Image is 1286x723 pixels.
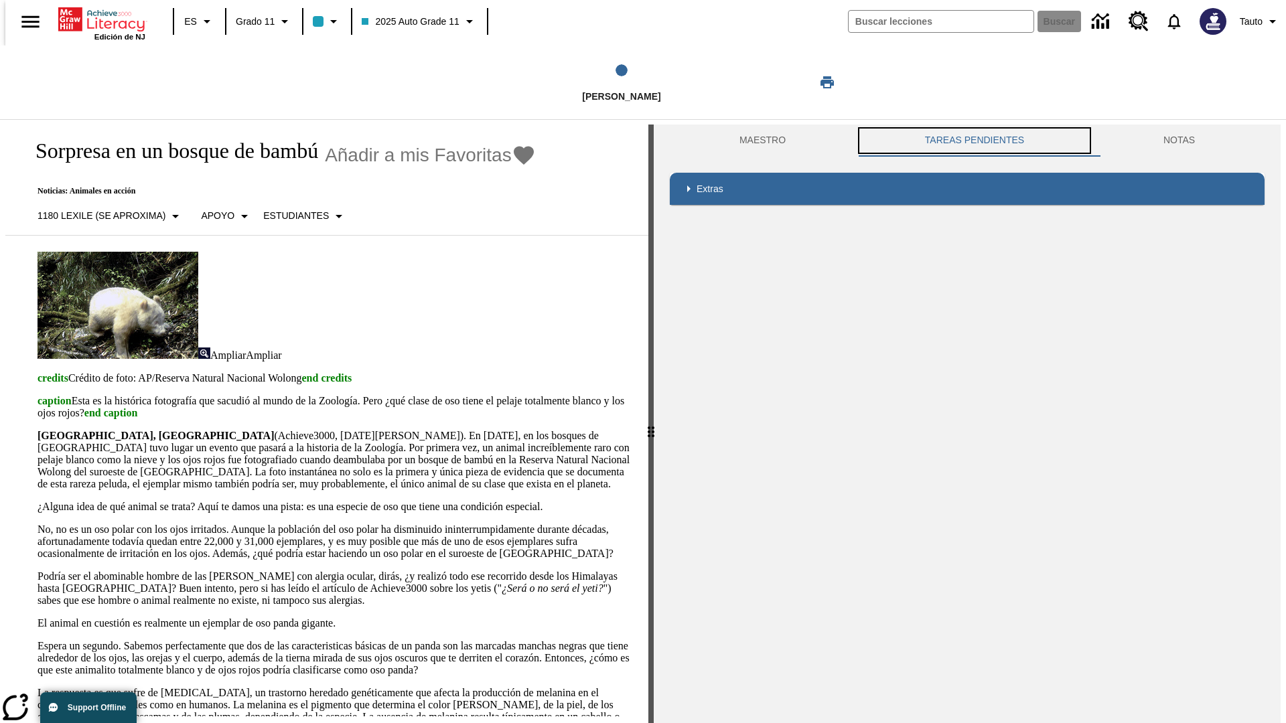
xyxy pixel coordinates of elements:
span: Tauto [1240,15,1263,29]
button: Grado: Grado 11, Elige un grado [230,9,298,33]
button: Perfil/Configuración [1234,9,1286,33]
span: Añadir a mis Favoritas [325,145,512,166]
a: Notificaciones [1157,4,1192,39]
p: No, no es un oso polar con los ojos irritados. Aunque la población del oso polar ha disminuido in... [38,524,632,560]
span: caption [38,395,72,406]
p: 1180 Lexile (Se aproxima) [38,209,165,223]
button: Clase: 2025 Auto Grade 11, Selecciona una clase [356,9,482,33]
input: Buscar campo [849,11,1033,32]
div: Instructional Panel Tabs [670,125,1265,157]
button: Escoja un nuevo avatar [1192,4,1234,39]
p: Noticias: Animales en acción [21,186,536,196]
span: credits [38,372,68,384]
div: Portada [58,5,145,41]
p: Apoyo [201,209,234,223]
span: Grado 11 [236,15,275,29]
span: end credits [301,372,352,384]
span: ES [184,15,197,29]
button: TAREAS PENDIENTES [855,125,1094,157]
button: Abrir el menú lateral [11,2,50,42]
p: ¿Alguna idea de qué animal se trata? Aquí te damos una pista: es una especie de oso que tiene una... [38,501,632,513]
div: activity [654,125,1281,723]
span: Ampliar [246,349,281,361]
button: Maestro [670,125,855,157]
strong: [GEOGRAPHIC_DATA], [GEOGRAPHIC_DATA] [38,430,274,441]
button: Lee step 1 of 1 [448,46,795,119]
h1: Sorpresa en un bosque de bambú [21,139,318,163]
img: Avatar [1200,8,1226,35]
img: Ampliar [198,347,210,359]
button: Imprimir [806,70,849,94]
button: NOTAS [1094,125,1265,157]
button: El color de la clase es azul claro. Cambiar el color de la clase. [307,9,347,33]
span: Edición de NJ [94,33,145,41]
p: El animal en cuestión es realmente un ejemplar de oso panda gigante. [38,617,632,629]
span: end caption [84,407,138,418]
button: Support Offline [40,692,137,723]
p: (Achieve3000, [DATE][PERSON_NAME]). En [DATE], en los bosques de [GEOGRAPHIC_DATA] tuvo lugar un ... [38,430,632,490]
p: Extras [697,182,723,196]
button: Lenguaje: ES, Selecciona un idioma [178,9,221,33]
div: Pulsa la tecla de intro o la barra espaciadora y luego presiona las flechas de derecha e izquierd... [648,125,654,723]
button: Añadir a mis Favoritas - Sorpresa en un bosque de bambú [325,143,536,167]
a: Centro de recursos, Se abrirá en una pestaña nueva. [1121,3,1157,39]
a: Centro de información [1084,3,1121,40]
p: Esta es la histórica fotografía que sacudió al mundo de la Zoología. Pero ¿qué clase de oso tiene... [38,395,632,419]
span: Ampliar [210,349,246,361]
button: Seleccione Lexile, 1180 Lexile (Se aproxima) [32,204,189,228]
span: Support Offline [68,703,126,712]
em: ¿Será o no será el yeti? [502,582,603,594]
img: los pandas albinos en China a veces son confundidos con osos polares [38,252,198,359]
p: Espera un segundo. Sabemos perfectamente que dos de las caracteristicas básicas de un panda son l... [38,640,632,676]
p: Crédito de foto: AP/Reserva Natural Nacional Wolong [38,372,632,384]
span: 2025 Auto Grade 11 [362,15,459,29]
p: Estudiantes [263,209,329,223]
span: [PERSON_NAME] [582,91,660,102]
p: Podría ser el abominable hombre de las [PERSON_NAME] con alergia ocular, dirás, ¿y realizó todo e... [38,570,632,607]
div: reading [5,125,648,716]
button: Seleccionar estudiante [258,204,352,228]
div: Extras [670,173,1265,205]
button: Tipo de apoyo, Apoyo [196,204,258,228]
